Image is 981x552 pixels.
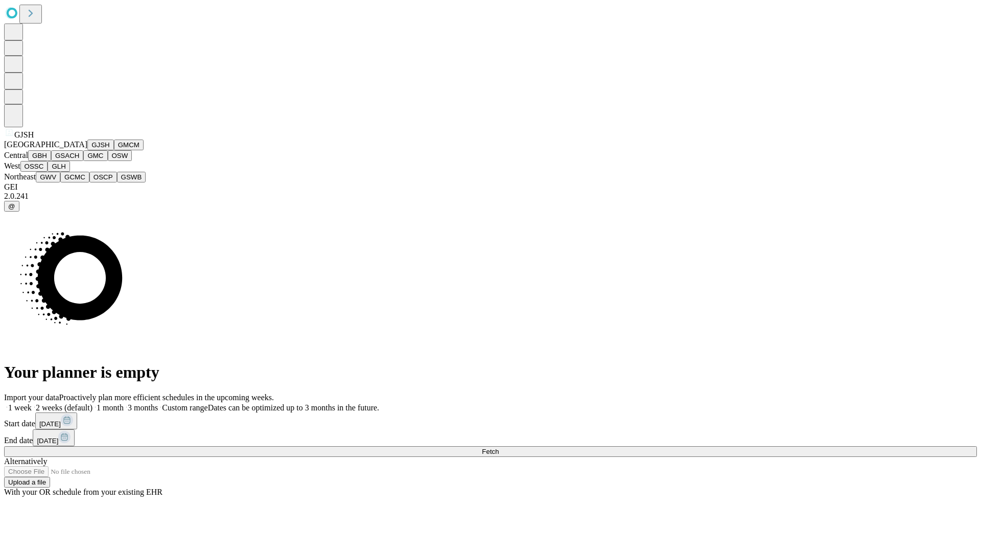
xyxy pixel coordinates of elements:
[37,437,58,445] span: [DATE]
[4,477,50,488] button: Upload a file
[4,162,20,170] span: West
[4,192,977,201] div: 2.0.241
[482,448,499,455] span: Fetch
[20,161,48,172] button: OSSC
[4,151,28,159] span: Central
[108,150,132,161] button: OSW
[28,150,51,161] button: GBH
[8,403,32,412] span: 1 week
[51,150,83,161] button: GSACH
[4,488,162,496] span: With your OR schedule from your existing EHR
[39,420,61,428] span: [DATE]
[89,172,117,182] button: OSCP
[4,393,59,402] span: Import your data
[4,429,977,446] div: End date
[114,140,144,150] button: GMCM
[4,140,87,149] span: [GEOGRAPHIC_DATA]
[117,172,146,182] button: GSWB
[33,429,75,446] button: [DATE]
[59,393,274,402] span: Proactively plan more efficient schedules in the upcoming weeks.
[208,403,379,412] span: Dates can be optimized up to 3 months in the future.
[97,403,124,412] span: 1 month
[36,172,60,182] button: GWV
[8,202,15,210] span: @
[4,363,977,382] h1: Your planner is empty
[35,412,77,429] button: [DATE]
[60,172,89,182] button: GCMC
[4,412,977,429] div: Start date
[4,446,977,457] button: Fetch
[4,457,47,466] span: Alternatively
[162,403,207,412] span: Custom range
[14,130,34,139] span: GJSH
[4,172,36,181] span: Northeast
[128,403,158,412] span: 3 months
[36,403,92,412] span: 2 weeks (default)
[87,140,114,150] button: GJSH
[83,150,107,161] button: GMC
[48,161,69,172] button: GLH
[4,182,977,192] div: GEI
[4,201,19,212] button: @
